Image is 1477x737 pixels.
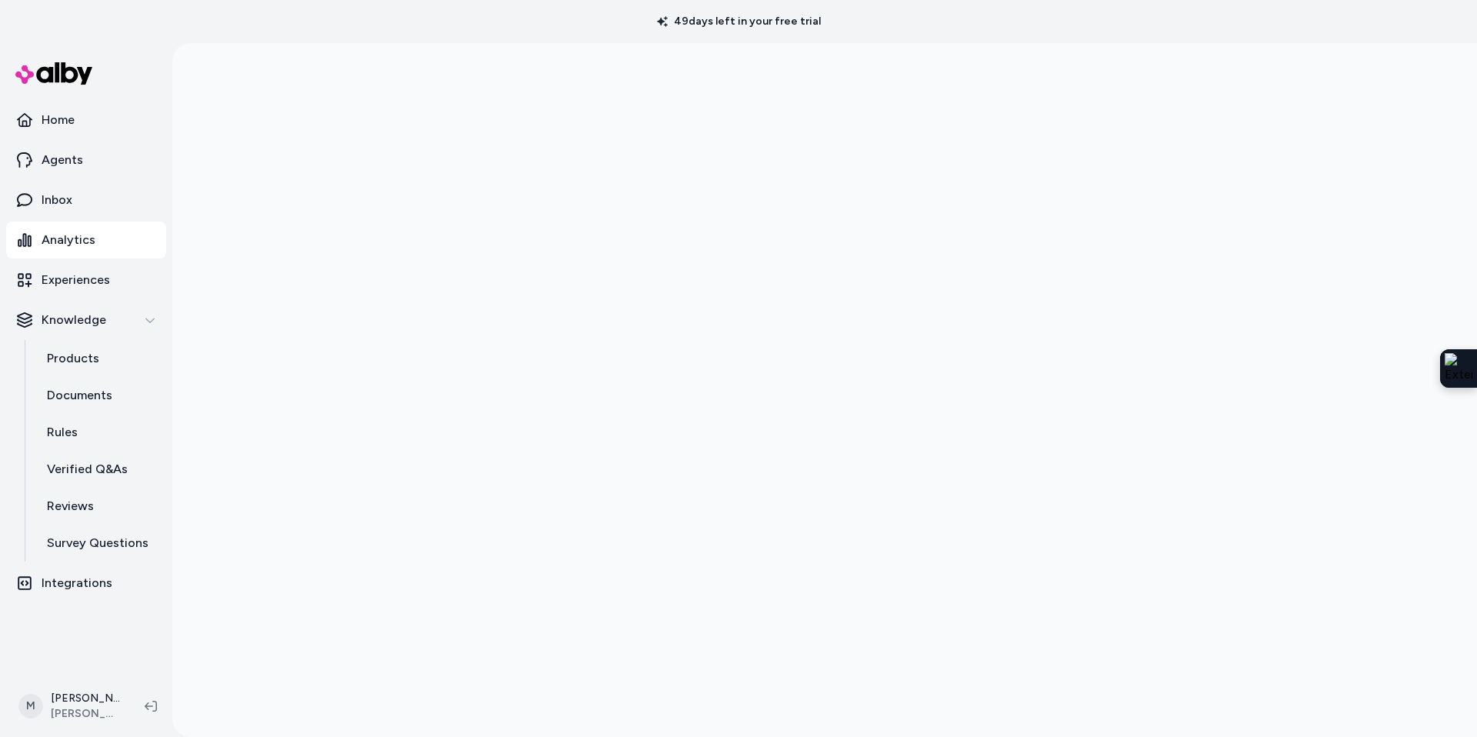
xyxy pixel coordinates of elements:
[6,565,166,602] a: Integrations
[15,62,92,85] img: alby Logo
[42,271,110,289] p: Experiences
[1445,353,1472,384] img: Extension Icon
[32,451,166,488] a: Verified Q&As
[6,262,166,298] a: Experiences
[42,191,72,209] p: Inbox
[648,14,830,29] p: 49 days left in your free trial
[18,694,43,719] span: M
[47,349,99,368] p: Products
[42,111,75,129] p: Home
[47,386,112,405] p: Documents
[42,151,83,169] p: Agents
[32,340,166,377] a: Products
[32,414,166,451] a: Rules
[6,142,166,178] a: Agents
[47,460,128,479] p: Verified Q&As
[6,182,166,218] a: Inbox
[51,691,120,706] p: [PERSON_NAME]
[6,302,166,338] button: Knowledge
[32,377,166,414] a: Documents
[6,102,166,138] a: Home
[32,488,166,525] a: Reviews
[6,222,166,258] a: Analytics
[42,311,106,329] p: Knowledge
[9,682,132,731] button: M[PERSON_NAME][PERSON_NAME]
[32,525,166,562] a: Survey Questions
[47,534,148,552] p: Survey Questions
[47,423,78,442] p: Rules
[51,706,120,722] span: [PERSON_NAME]
[42,231,95,249] p: Analytics
[42,574,112,592] p: Integrations
[47,497,94,515] p: Reviews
